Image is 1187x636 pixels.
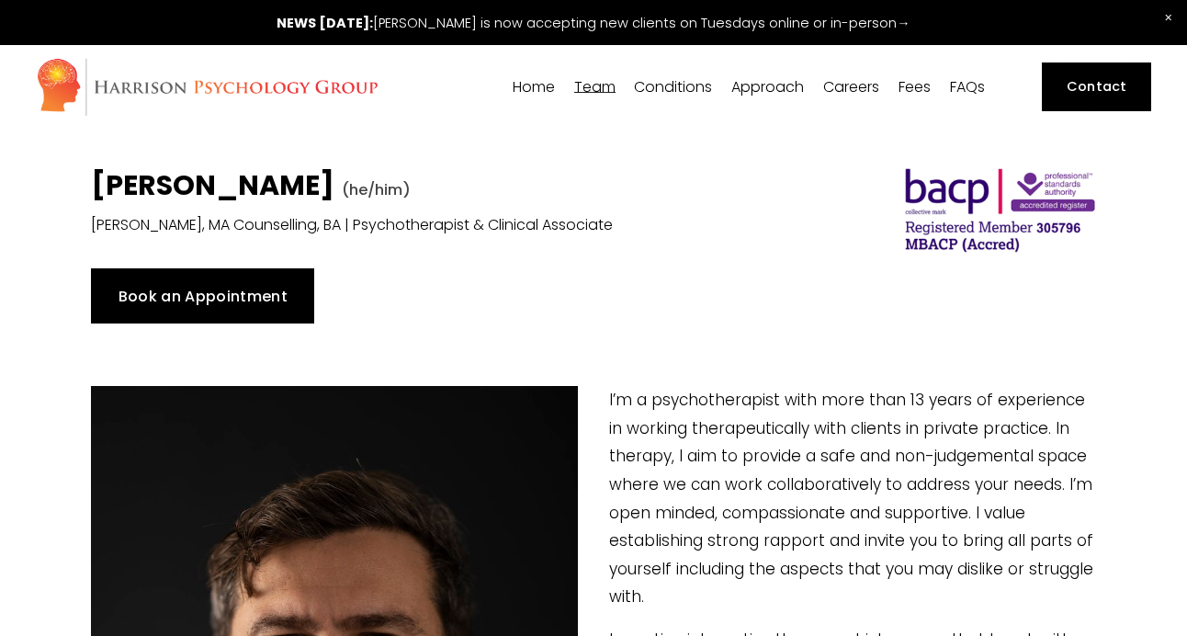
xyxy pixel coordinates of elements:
[91,212,836,239] p: [PERSON_NAME], MA Counselling, BA | Psychotherapist & Clinical Associate
[950,78,985,96] a: FAQs
[574,80,616,95] span: Team
[823,78,879,96] a: Careers
[899,78,931,96] a: Fees
[91,268,314,324] a: Book an Appointment
[36,57,379,117] img: Harrison Psychology Group
[342,179,411,200] span: (he/him)
[91,165,334,205] strong: [PERSON_NAME]
[513,78,555,96] a: Home
[574,78,616,96] a: folder dropdown
[731,80,804,95] span: Approach
[634,78,712,96] a: folder dropdown
[634,80,712,95] span: Conditions
[91,386,1095,611] p: I’m a psychotherapist with more than 13 years of experience in working therapeutically with clien...
[731,78,804,96] a: folder dropdown
[1042,62,1151,111] a: Contact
